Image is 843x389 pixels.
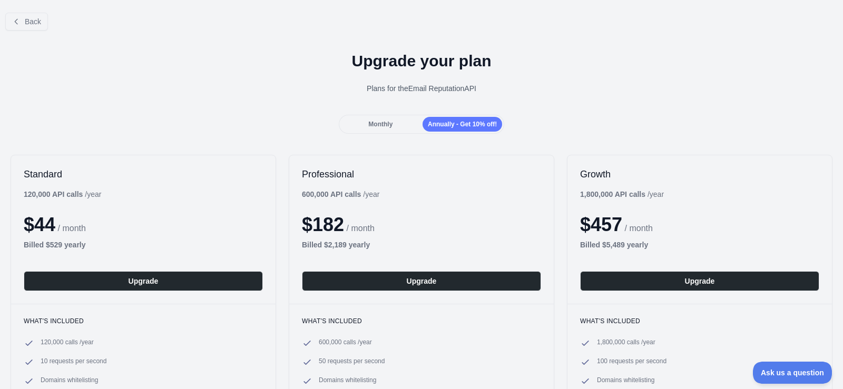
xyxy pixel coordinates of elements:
span: $ 457 [580,214,622,235]
b: Billed $ 5,489 yearly [580,241,648,249]
b: Billed $ 2,189 yearly [302,241,370,249]
span: $ 182 [302,214,344,235]
iframe: Toggle Customer Support [753,362,832,384]
span: / month [625,224,653,233]
span: / month [347,224,375,233]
